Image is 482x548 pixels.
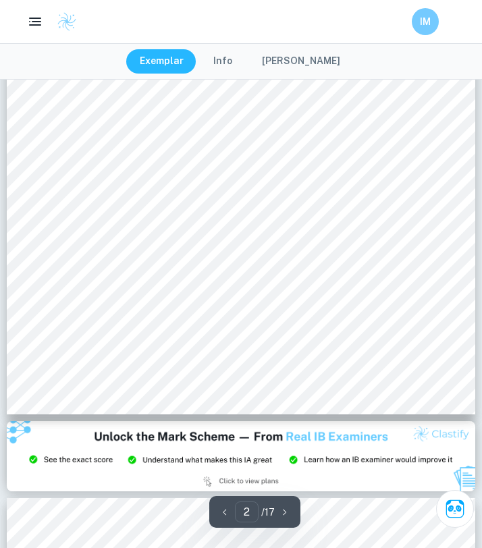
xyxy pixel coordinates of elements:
[436,490,474,528] button: Ask Clai
[126,49,197,74] button: Exemplar
[418,14,433,29] h6: IM
[7,421,475,491] img: Ad
[261,505,275,520] p: / 17
[248,49,354,74] button: [PERSON_NAME]
[200,49,246,74] button: Info
[412,8,439,35] button: IM
[49,11,77,32] a: Clastify logo
[57,11,77,32] img: Clastify logo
